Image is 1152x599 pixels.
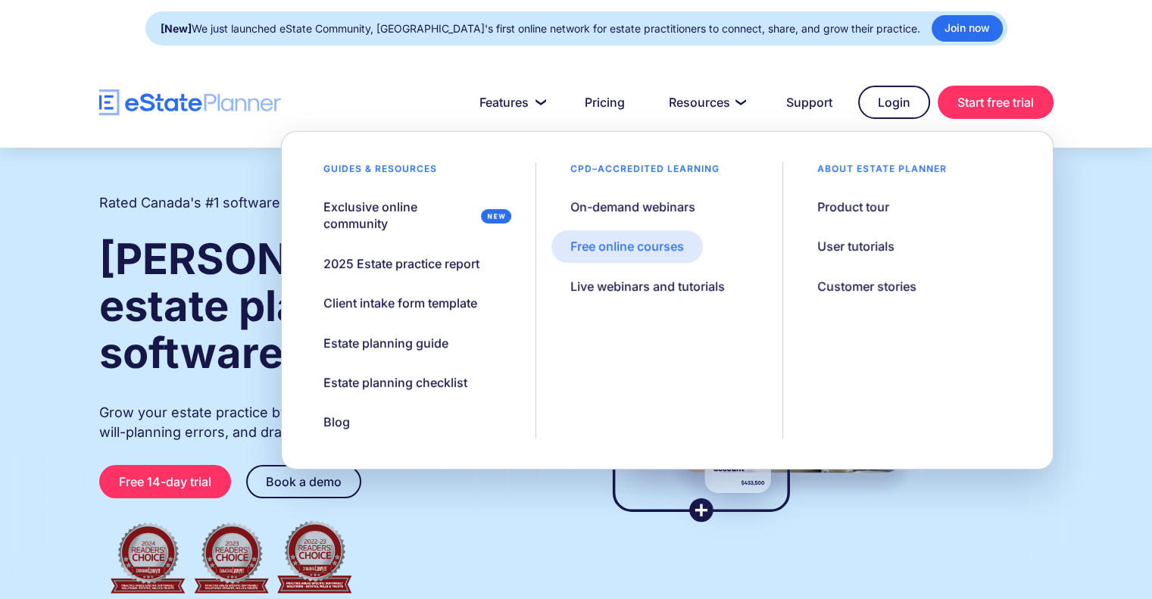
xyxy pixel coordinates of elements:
[304,327,467,359] a: Estate planning guide
[99,403,548,442] p: Grow your estate practice by streamlining client intake, reducing will-planning errors, and draft...
[161,22,192,35] strong: [New]
[817,278,916,295] div: Customer stories
[570,238,684,254] div: Free online courses
[858,86,930,119] a: Login
[461,87,559,117] a: Features
[323,295,477,311] div: Client intake form template
[161,18,920,39] div: We just launched eState Community, [GEOGRAPHIC_DATA]'s first online network for estate practition...
[551,270,744,302] a: Live webinars and tutorials
[551,191,714,223] a: On-demand webinars
[99,89,281,116] a: home
[304,248,498,279] a: 2025 Estate practice report
[99,465,231,498] a: Free 14-day trial
[304,287,496,319] a: Client intake form template
[304,367,486,398] a: Estate planning checklist
[304,406,369,438] a: Blog
[768,87,851,117] a: Support
[323,374,467,391] div: Estate planning checklist
[798,230,913,262] a: User tutorials
[651,87,760,117] a: Resources
[932,15,1003,42] a: Join now
[798,191,908,223] a: Product tour
[817,198,889,215] div: Product tour
[323,335,448,351] div: Estate planning guide
[798,162,966,183] div: About estate planner
[246,465,361,498] a: Book a demo
[551,230,703,262] a: Free online courses
[304,162,456,183] div: Guides & resources
[323,413,350,430] div: Blog
[938,86,1054,119] a: Start free trial
[567,87,643,117] a: Pricing
[551,162,738,183] div: CPD–accredited learning
[817,238,894,254] div: User tutorials
[99,233,545,379] strong: [PERSON_NAME] and estate planning software
[323,198,475,232] div: Exclusive online community
[323,255,479,272] div: 2025 Estate practice report
[570,278,725,295] div: Live webinars and tutorials
[798,270,935,302] a: Customer stories
[570,198,695,215] div: On-demand webinars
[99,193,432,213] h2: Rated Canada's #1 software for estate practitioners
[304,191,520,240] a: Exclusive online community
